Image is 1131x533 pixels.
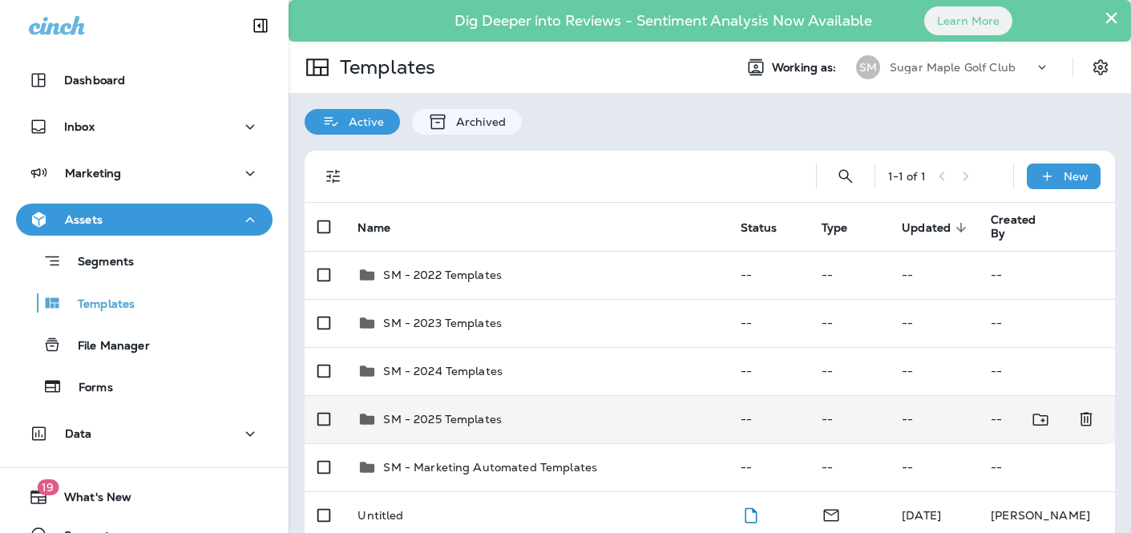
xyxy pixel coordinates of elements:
p: Assets [65,213,103,226]
p: SM - 2022 Templates [383,269,502,281]
span: Michelle Anderson [902,508,941,523]
p: Sugar Maple Golf Club [890,61,1016,74]
span: Email [822,507,841,521]
span: Draft [741,507,761,521]
td: -- [728,443,809,491]
td: -- [889,299,978,347]
p: Archived [448,115,506,128]
button: Delete [1070,403,1102,436]
button: File Manager [16,328,273,361]
p: SM - 2024 Templates [383,365,503,378]
p: New [1064,170,1089,183]
span: Created By [991,213,1068,240]
button: Segments [16,244,273,278]
button: Assets [16,204,273,236]
button: Close [1104,5,1119,30]
p: SM - 2025 Templates [383,413,502,426]
button: Filters [317,160,349,192]
p: Marketing [65,167,121,180]
td: -- [809,395,890,443]
td: -- [728,395,809,443]
span: Created By [991,213,1048,240]
span: What's New [48,491,131,510]
td: -- [809,347,890,395]
td: -- [728,299,809,347]
td: -- [978,347,1115,395]
button: Dashboard [16,64,273,96]
div: 1 - 1 of 1 [888,170,926,183]
td: -- [978,299,1115,347]
span: 19 [37,479,59,495]
span: Updated [902,221,951,235]
span: Name [357,220,411,235]
button: Collapse Sidebar [238,10,283,42]
button: Learn More [924,6,1012,35]
button: Settings [1086,53,1115,82]
td: -- [809,251,890,299]
button: Move to folder [1024,403,1057,436]
p: Segments [62,255,134,271]
p: SM - 2023 Templates [383,317,502,329]
p: Dashboard [64,74,125,87]
span: Updated [902,220,971,235]
td: -- [809,299,890,347]
p: Forms [63,381,113,396]
p: SM - Marketing Automated Templates [383,461,597,474]
td: -- [978,443,1115,491]
span: Type [822,220,869,235]
td: -- [978,395,1075,443]
td: -- [889,347,978,395]
p: File Manager [62,339,150,354]
td: -- [889,395,978,443]
button: Marketing [16,157,273,189]
span: Status [741,221,778,235]
p: Templates [333,55,435,79]
td: -- [809,443,890,491]
td: -- [728,347,809,395]
td: -- [978,251,1115,299]
div: SM [856,55,880,79]
button: Inbox [16,111,273,143]
p: Data [65,427,92,440]
td: -- [728,251,809,299]
button: Templates [16,286,273,320]
button: Data [16,418,273,450]
td: -- [889,443,978,491]
span: Name [357,221,390,235]
span: Type [822,221,848,235]
p: Dig Deeper into Reviews - Sentiment Analysis Now Available [408,18,919,23]
p: Active [341,115,384,128]
span: Status [741,220,798,235]
button: Search Templates [830,160,862,192]
span: Working as: [772,61,840,75]
td: -- [889,251,978,299]
button: Forms [16,369,273,403]
p: Inbox [64,120,95,133]
p: Templates [62,297,135,313]
p: Untitled [357,509,403,522]
button: 19What's New [16,481,273,513]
